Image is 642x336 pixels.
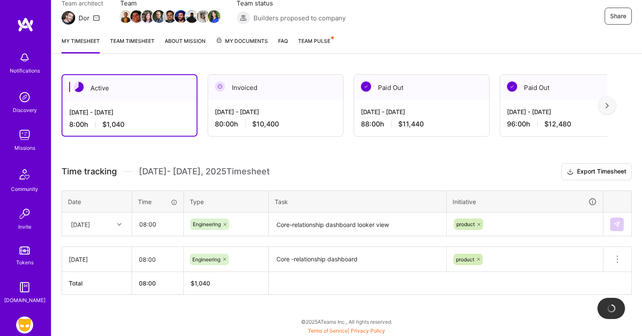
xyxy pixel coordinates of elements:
[175,9,186,24] a: Team Member Avatar
[270,213,445,236] textarea: Core-relationship dashboard looker view
[152,10,165,23] img: Team Member Avatar
[62,190,132,213] th: Date
[164,9,175,24] a: Team Member Avatar
[4,296,45,305] div: [DOMAIN_NAME]
[197,10,209,23] img: Team Member Avatar
[186,9,197,24] a: Team Member Avatar
[191,280,210,287] span: $ 1,040
[69,255,125,264] div: [DATE]
[351,328,385,334] a: Privacy Policy
[62,11,75,25] img: Team Architect
[193,221,221,227] span: Engineering
[16,49,33,66] img: bell
[216,36,268,46] span: My Documents
[16,126,33,143] img: teamwork
[197,9,208,24] a: Team Member Avatar
[141,10,154,23] img: Team Member Avatar
[69,120,190,129] div: 8:00 h
[308,328,385,334] span: |
[71,220,90,229] div: [DATE]
[11,185,38,193] div: Community
[17,17,34,32] img: logo
[14,164,35,185] img: Community
[142,9,153,24] a: Team Member Avatar
[184,190,269,213] th: Type
[62,36,100,53] a: My timesheet
[567,168,574,176] i: icon Download
[131,9,142,24] a: Team Member Avatar
[208,10,220,23] img: Team Member Avatar
[62,75,197,101] div: Active
[93,14,100,21] i: icon Mail
[132,248,183,271] input: HH:MM
[163,10,176,23] img: Team Member Avatar
[215,107,336,116] div: [DATE] - [DATE]
[139,166,270,177] span: [DATE] - [DATE] , 2025 Timesheet
[51,311,642,332] div: © 2025 ATeams Inc., All rights reserved.
[138,197,177,206] div: Time
[354,75,489,101] div: Paid Out
[73,82,84,92] img: Active
[62,166,117,177] span: Time tracking
[62,272,132,295] th: Total
[16,279,33,296] img: guide book
[102,120,124,129] span: $1,040
[237,11,250,25] img: Builders proposed to company
[610,12,626,20] span: Share
[398,120,424,129] span: $11,440
[561,163,632,180] button: Export Timesheet
[215,120,336,129] div: 80:00 h
[69,108,190,117] div: [DATE] - [DATE]
[544,120,571,129] span: $12,480
[605,302,617,314] img: loading
[605,103,609,109] img: right
[175,10,187,23] img: Team Member Avatar
[120,9,131,24] a: Team Member Avatar
[453,197,597,207] div: Initiative
[119,10,132,23] img: Team Member Avatar
[14,143,35,152] div: Missions
[10,66,40,75] div: Notifications
[208,75,343,101] div: Invoiced
[14,316,35,333] a: Grindr: Data + FE + CyberSecurity + QA
[153,9,164,24] a: Team Member Avatar
[507,120,628,129] div: 96:00 h
[270,248,445,272] textarea: Core -relationship dashboard
[610,218,625,231] div: null
[456,256,474,263] span: product
[117,222,121,227] i: icon Chevron
[507,107,628,116] div: [DATE] - [DATE]
[132,272,184,295] th: 08:00
[186,10,198,23] img: Team Member Avatar
[16,89,33,106] img: discovery
[456,221,475,227] span: product
[16,258,34,267] div: Tokens
[361,81,371,92] img: Paid Out
[215,81,225,92] img: Invoiced
[130,10,143,23] img: Team Member Avatar
[252,120,279,129] span: $10,400
[192,256,220,263] span: Engineering
[132,213,183,235] input: HH:MM
[361,120,482,129] div: 88:00 h
[110,36,155,53] a: Team timesheet
[361,107,482,116] div: [DATE] - [DATE]
[507,81,517,92] img: Paid Out
[208,9,220,24] a: Team Member Avatar
[253,14,346,22] span: Builders proposed to company
[605,8,632,25] button: Share
[500,75,635,101] div: Paid Out
[18,222,31,231] div: Invite
[298,36,333,53] a: Team Pulse
[16,316,33,333] img: Grindr: Data + FE + CyberSecurity + QA
[16,205,33,222] img: Invite
[614,221,620,228] img: Submit
[216,36,268,53] a: My Documents
[13,106,37,115] div: Discovery
[79,14,90,22] div: Dor
[298,38,330,44] span: Team Pulse
[278,36,288,53] a: FAQ
[269,190,447,213] th: Task
[308,328,348,334] a: Terms of Service
[165,36,206,53] a: About Mission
